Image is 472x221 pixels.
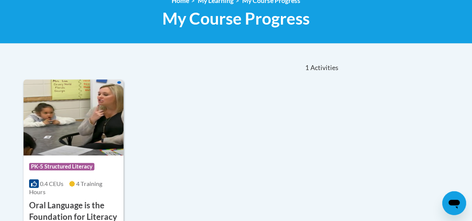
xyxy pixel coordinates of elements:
[40,180,63,187] span: 0.4 CEUs
[29,163,94,170] span: PK-5 Structured Literacy
[162,9,310,28] span: My Course Progress
[310,64,338,72] span: Activities
[24,79,124,155] img: Course Logo
[305,64,309,72] span: 1
[442,191,466,215] iframe: Button to launch messaging window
